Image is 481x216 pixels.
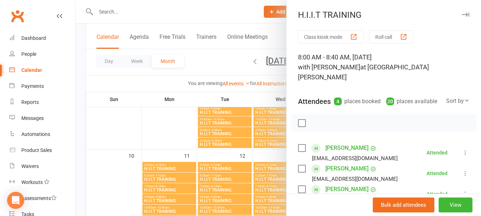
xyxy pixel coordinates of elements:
div: Assessments [21,195,57,201]
div: People [21,51,36,57]
div: Sort by [446,96,470,106]
div: Calendar [21,67,42,73]
div: Attendees [298,96,331,106]
div: 4 [334,98,342,105]
div: Product Sales [21,147,52,153]
span: at [GEOGRAPHIC_DATA][PERSON_NAME] [298,63,429,81]
div: Messages [21,115,44,121]
a: Assessments [9,190,75,206]
a: Messages [9,110,75,126]
a: Clubworx [9,7,26,25]
div: Waivers [21,163,39,169]
button: View [439,197,472,212]
a: [PERSON_NAME] [325,184,368,195]
div: Automations [21,131,50,137]
div: Dashboard [21,35,46,41]
div: 20 [386,98,394,105]
a: Waivers [9,158,75,174]
span: with [PERSON_NAME] [298,63,360,71]
div: Attended [427,150,448,155]
button: Roll call [369,30,413,43]
button: Class kiosk mode [298,30,364,43]
a: Automations [9,126,75,142]
div: Reports [21,99,39,105]
div: [EMAIL_ADDRESS][DOMAIN_NAME] [312,154,398,163]
a: Calendar [9,62,75,78]
div: Attended [427,191,448,196]
div: 8:00 AM - 8:40 AM, [DATE] [298,52,470,82]
div: places booked [334,96,381,106]
div: Open Intercom Messenger [7,192,24,209]
div: [EMAIL_ADDRESS][DOMAIN_NAME] [312,174,398,184]
div: H.I.I.T TRAINING [287,10,481,20]
a: [PERSON_NAME] [325,142,368,154]
a: People [9,46,75,62]
a: Reports [9,94,75,110]
a: [PERSON_NAME] [325,163,368,174]
a: Dashboard [9,30,75,46]
button: Bulk add attendees [373,197,434,212]
a: Product Sales [9,142,75,158]
a: Workouts [9,174,75,190]
div: Workouts [21,179,43,185]
div: Attended [427,171,448,176]
div: Payments [21,83,44,89]
a: Payments [9,78,75,94]
div: places available [386,96,437,106]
